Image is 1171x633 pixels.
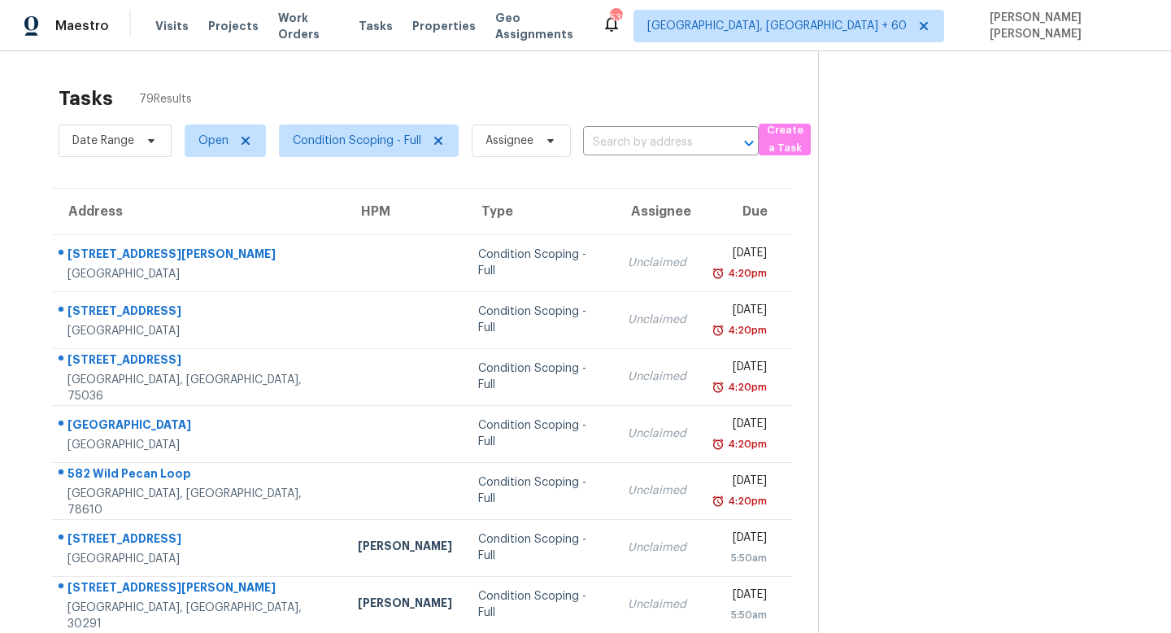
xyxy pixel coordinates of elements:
div: 4:20pm [725,436,767,452]
th: Address [52,189,345,234]
div: [DATE] [712,416,767,436]
div: [DATE] [712,473,767,493]
img: Overdue Alarm Icon [712,265,725,282]
div: Unclaimed [628,426,686,442]
span: Open [198,133,229,149]
div: [STREET_ADDRESS] [67,303,332,323]
span: [GEOGRAPHIC_DATA], [GEOGRAPHIC_DATA] + 60 [647,18,907,34]
div: Unclaimed [628,255,686,271]
div: 539 [610,10,621,26]
th: Assignee [615,189,699,234]
span: Assignee [485,133,533,149]
img: Overdue Alarm Icon [712,493,725,509]
div: Condition Scoping - Full [478,247,602,279]
div: [STREET_ADDRESS][PERSON_NAME] [67,246,332,266]
h2: Tasks [59,90,113,107]
span: Maestro [55,18,109,34]
div: [GEOGRAPHIC_DATA] [67,417,332,437]
button: Open [738,132,760,155]
button: Create a Task [759,124,811,155]
div: [DATE] [712,302,767,322]
span: [PERSON_NAME] [PERSON_NAME] [983,10,1147,42]
div: [PERSON_NAME] [358,538,452,558]
div: 5:50am [712,607,767,623]
div: [GEOGRAPHIC_DATA], [GEOGRAPHIC_DATA], 75036 [67,372,332,404]
th: HPM [345,189,465,234]
img: Overdue Alarm Icon [712,436,725,452]
span: Work Orders [278,10,339,42]
span: Geo Assignments [495,10,582,42]
div: [DATE] [712,245,767,265]
div: Unclaimed [628,369,686,385]
span: Properties [412,18,476,34]
div: Unclaimed [628,539,686,556]
div: Unclaimed [628,482,686,499]
div: [STREET_ADDRESS] [67,530,332,551]
span: Tasks [359,20,393,32]
div: 4:20pm [725,265,767,282]
span: Projects [208,18,259,34]
div: [GEOGRAPHIC_DATA] [67,266,332,282]
th: Due [699,189,792,234]
div: [STREET_ADDRESS] [67,351,332,372]
span: Visits [155,18,189,34]
div: [GEOGRAPHIC_DATA], [GEOGRAPHIC_DATA], 30291 [67,600,332,632]
div: Unclaimed [628,312,686,328]
div: [PERSON_NAME] [358,595,452,615]
div: [DATE] [712,530,767,550]
div: 4:20pm [725,379,767,395]
div: Condition Scoping - Full [478,474,602,507]
img: Overdue Alarm Icon [712,322,725,338]
div: Condition Scoping - Full [478,360,602,393]
div: 5:50am [712,550,767,566]
span: 79 Results [139,91,192,107]
div: [GEOGRAPHIC_DATA], [GEOGRAPHIC_DATA], 78610 [67,486,332,518]
input: Search by address [583,130,713,155]
span: Date Range [72,133,134,149]
div: [GEOGRAPHIC_DATA] [67,323,332,339]
div: [GEOGRAPHIC_DATA] [67,551,332,567]
div: Condition Scoping - Full [478,531,602,564]
span: Create a Task [767,121,803,159]
div: Unclaimed [628,596,686,613]
th: Type [465,189,615,234]
span: Condition Scoping - Full [293,133,421,149]
div: Condition Scoping - Full [478,588,602,621]
div: [GEOGRAPHIC_DATA] [67,437,332,453]
div: [STREET_ADDRESS][PERSON_NAME] [67,579,332,600]
img: Overdue Alarm Icon [712,379,725,395]
div: Condition Scoping - Full [478,303,602,336]
div: 4:20pm [725,493,767,509]
div: [DATE] [712,359,767,379]
div: [DATE] [712,587,767,607]
div: 4:20pm [725,322,767,338]
div: Condition Scoping - Full [478,417,602,450]
div: 582 Wild Pecan Loop [67,465,332,486]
